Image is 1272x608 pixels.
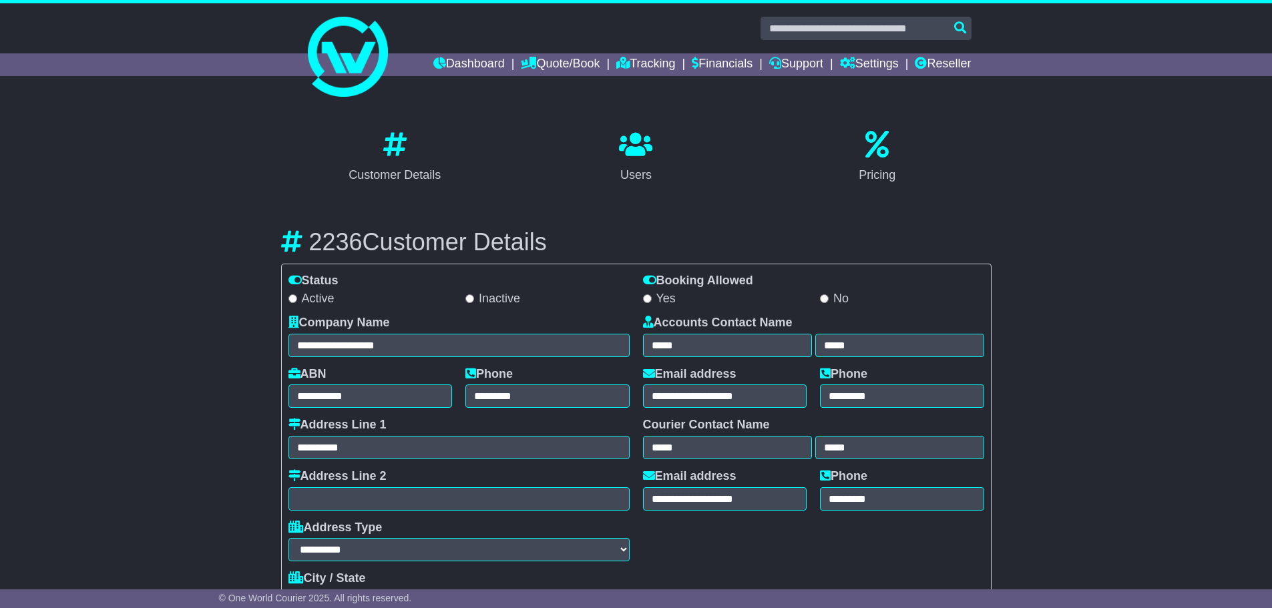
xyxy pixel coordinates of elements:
label: ABN [288,367,327,382]
input: Yes [643,294,652,303]
label: Address Line 2 [288,469,387,484]
label: Status [288,274,339,288]
label: Email address [643,367,736,382]
a: Tracking [616,53,675,76]
label: City / State [288,571,366,586]
label: Phone [820,367,867,382]
a: Customer Details [340,126,449,189]
label: Address Type [288,521,383,535]
div: Customer Details [349,166,441,184]
a: Settings [840,53,899,76]
label: Active [288,292,335,306]
label: Accounts Contact Name [643,316,793,330]
label: No [820,292,849,306]
a: Dashboard [433,53,505,76]
input: Active [288,294,297,303]
span: © One World Courier 2025. All rights reserved. [219,593,412,603]
a: Financials [692,53,753,76]
label: Yes [643,292,676,306]
label: Courier Contact Name [643,418,770,432]
label: Inactive [465,292,520,306]
input: Inactive [465,294,474,303]
label: Phone [820,469,867,484]
a: Quote/Book [521,53,600,76]
h3: Customer Details [281,229,992,256]
div: Pricing [859,166,895,184]
label: Address Line 1 [288,418,387,432]
div: Users [619,166,652,184]
label: Email address [643,469,736,484]
label: Booking Allowed [643,274,753,288]
a: Pricing [850,126,904,189]
label: Phone [465,367,513,382]
a: Support [769,53,823,76]
a: Reseller [915,53,971,76]
span: 2236 [309,228,363,256]
input: No [820,294,829,303]
label: Company Name [288,316,390,330]
a: Users [610,126,661,189]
